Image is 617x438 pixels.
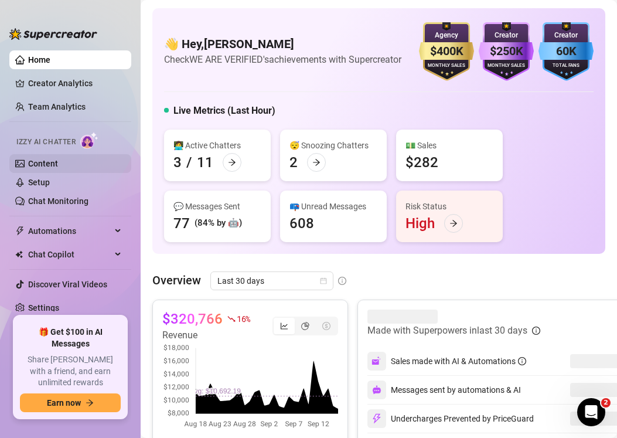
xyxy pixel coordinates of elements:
[391,355,526,368] div: Sales made with AI & Automations
[237,313,250,324] span: 16 %
[479,22,534,81] img: purple-badge-B9DA21FR.svg
[9,28,97,40] img: logo-BBDzfeDw.svg
[173,214,190,233] div: 77
[28,196,88,206] a: Chat Monitoring
[538,30,594,41] div: Creator
[16,137,76,148] span: Izzy AI Chatter
[173,153,182,172] div: 3
[227,315,236,323] span: fall
[538,22,594,81] img: blue-badge-DgoSNQY1.svg
[449,219,458,228] span: arrow-right
[601,398,611,408] span: 2
[20,354,121,389] span: Share [PERSON_NAME] with a friend, and earn unlimited rewards
[28,280,107,289] a: Discover Viral Videos
[28,102,86,111] a: Team Analytics
[28,55,50,64] a: Home
[28,303,59,313] a: Settings
[405,153,438,172] div: $282
[419,22,474,81] img: gold-badge-CigiZidd.svg
[28,245,111,264] span: Chat Copilot
[20,327,121,349] span: 🎁 Get $100 in AI Messages
[371,413,382,424] img: svg%3e
[405,200,493,213] div: Risk Status
[47,398,81,408] span: Earn now
[518,357,526,365] span: info-circle
[289,214,314,233] div: 608
[538,42,594,60] div: 60K
[28,159,58,168] a: Content
[419,62,474,70] div: Monthly Sales
[367,381,521,399] div: Messages sent by automations & AI
[320,277,327,284] span: calendar
[28,222,111,240] span: Automations
[197,153,213,172] div: 11
[479,62,534,70] div: Monthly Sales
[419,30,474,41] div: Agency
[289,139,377,152] div: 😴 Snoozing Chatters
[15,226,25,236] span: thunderbolt
[371,356,382,366] img: svg%3e
[280,322,288,330] span: line-chart
[338,277,346,285] span: info-circle
[322,322,330,330] span: dollar-circle
[164,52,401,67] article: Check WE ARE VERIFIED's achievements with Supercreator
[28,74,122,93] a: Creator Analytics
[15,250,23,259] img: Chat Copilot
[289,200,377,213] div: 📪 Unread Messages
[577,398,605,426] iframe: Intercom live chat
[479,42,534,60] div: $250K
[28,178,50,187] a: Setup
[86,399,94,407] span: arrow-right
[301,322,309,330] span: pie-chart
[538,62,594,70] div: Total Fans
[372,385,381,395] img: svg%3e
[419,42,474,60] div: $400K
[80,132,98,149] img: AI Chatter
[164,36,401,52] h4: 👋 Hey, [PERSON_NAME]
[289,153,298,172] div: 2
[217,272,326,290] span: Last 30 days
[367,324,527,338] article: Made with Superpowers in last 30 days
[228,158,236,167] span: arrow-right
[152,271,201,289] article: Overview
[162,328,250,342] article: Revenue
[312,158,321,167] span: arrow-right
[20,393,121,412] button: Earn nowarrow-right
[479,30,534,41] div: Creator
[532,327,540,335] span: info-circle
[173,104,275,118] h5: Live Metrics (Last Hour)
[367,409,534,428] div: Undercharges Prevented by PriceGuard
[195,216,242,230] div: (84% by 🤖)
[162,310,223,328] article: $320,766
[173,139,261,152] div: 👩‍💻 Active Chatters
[272,317,338,335] div: segmented control
[405,139,493,152] div: 💵 Sales
[173,200,261,213] div: 💬 Messages Sent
